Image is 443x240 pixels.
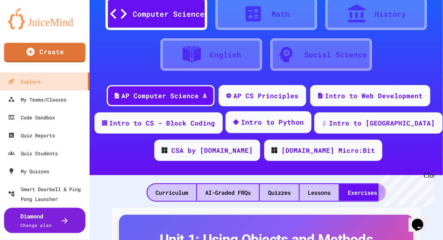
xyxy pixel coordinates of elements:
[21,212,52,229] div: Diamond
[272,9,289,20] div: Math
[21,222,52,228] span: Change plan
[340,184,385,201] div: Exercises
[8,166,49,176] div: My Quizzes
[281,145,375,155] div: [DOMAIN_NAME] Micro:Bit
[8,8,81,29] img: logo-orange.svg
[210,49,241,60] div: English
[8,112,55,122] div: Code Sandbox
[272,148,277,153] img: CODE_logo_RGB.png
[3,3,56,52] div: Chat with us now!Close
[375,172,435,207] iframe: chat widget
[8,77,41,86] div: Explore
[197,184,259,201] div: AI-Graded FRQs
[171,145,253,155] div: CSA by [DOMAIN_NAME]
[409,207,435,232] iframe: chat widget
[304,49,367,60] div: Social Science
[4,43,86,62] a: Create
[300,184,339,201] div: Lessons
[4,208,86,233] button: DiamondChange plan
[8,130,55,140] div: Quiz Reports
[375,9,406,20] div: History
[329,118,435,128] div: Intro to [GEOGRAPHIC_DATA]
[162,148,167,153] img: CODE_logo_RGB.png
[147,184,196,201] div: Curriculum
[241,117,304,128] div: Intro to Python
[110,118,215,128] div: Intro to CS - Block Coding
[260,184,299,201] div: Quizzes
[8,184,86,204] div: Smart Doorbell & Ping Pong Launcher
[325,91,423,101] div: Intro to Web Development
[122,91,207,101] div: AP Computer Science A
[8,95,66,104] div: My Teams/Classes
[133,9,204,20] div: Computer Science
[234,91,299,101] div: AP CS Principles
[8,148,58,158] div: Quiz Students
